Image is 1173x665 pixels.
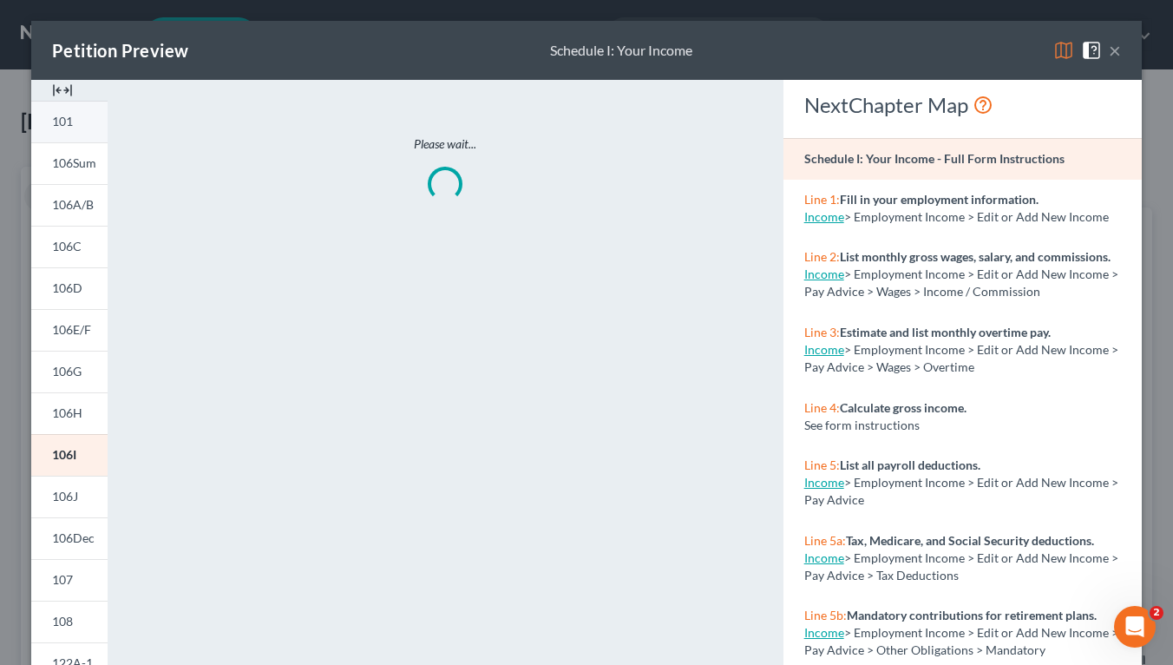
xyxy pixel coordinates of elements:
[52,280,82,295] span: 106D
[804,625,1118,657] span: > Employment Income > Edit or Add New Income > Pay Advice > Other Obligations > Mandatory
[1053,40,1074,61] img: map-eea8200ae884c6f1103ae1953ef3d486a96c86aabb227e865a55264e3737af1f.svg
[804,192,840,207] span: Line 1:
[846,533,1094,548] strong: Tax, Medicare, and Social Security deductions.
[31,351,108,392] a: 106G
[52,447,76,462] span: 106I
[52,114,73,128] span: 101
[804,608,847,622] span: Line 5b:
[52,322,91,337] span: 106E/F
[31,267,108,309] a: 106D
[31,559,108,601] a: 107
[31,517,108,559] a: 106Dec
[550,41,692,61] div: Schedule I: Your Income
[31,226,108,267] a: 106C
[804,418,920,432] span: See form instructions
[31,142,108,184] a: 106Sum
[1081,40,1102,61] img: help-close-5ba153eb36485ed6c1ea00a893f15db1cb9b99d6cae46e1a8edb6c62d00a1a76.svg
[840,249,1111,264] strong: List monthly gross wages, salary, and commissions.
[804,325,840,339] span: Line 3:
[1109,40,1121,61] button: ×
[52,405,82,420] span: 106H
[804,550,844,565] a: Income
[31,184,108,226] a: 106A/B
[804,625,844,640] a: Income
[52,197,94,212] span: 106A/B
[31,309,108,351] a: 106E/F
[847,608,1097,622] strong: Mandatory contributions for retirement plans.
[1150,606,1163,620] span: 2
[804,342,844,357] a: Income
[804,550,1118,583] span: > Employment Income > Edit or Add New Income > Pay Advice > Tax Deductions
[52,38,188,63] div: Petition Preview
[804,267,844,281] a: Income
[804,475,844,490] a: Income
[804,209,844,224] a: Income
[52,572,73,587] span: 107
[804,267,1118,299] span: > Employment Income > Edit or Add New Income > Pay Advice > Wages > Income / Commission
[1114,606,1156,648] iframe: Intercom live chat
[180,135,710,153] p: Please wait...
[31,601,108,642] a: 108
[31,101,108,142] a: 101
[52,489,78,504] span: 106J
[31,476,108,517] a: 106J
[52,239,82,253] span: 106C
[804,151,1065,166] strong: Schedule I: Your Income - Full Form Instructions
[804,249,840,264] span: Line 2:
[804,533,846,548] span: Line 5a:
[52,530,95,545] span: 106Dec
[31,392,108,434] a: 106H
[52,614,73,629] span: 108
[52,155,96,170] span: 106Sum
[840,458,980,472] strong: List all payroll deductions.
[804,342,1118,374] span: > Employment Income > Edit or Add New Income > Pay Advice > Wages > Overtime
[52,80,73,101] img: expand-e0f6d898513216a626fdd78e52531dac95497ffd26381d4c15ee2fc46db09dca.svg
[840,400,967,415] strong: Calculate gross income.
[804,400,840,415] span: Line 4:
[804,475,1118,507] span: > Employment Income > Edit or Add New Income > Pay Advice
[804,91,1121,119] div: NextChapter Map
[52,364,82,379] span: 106G
[844,209,1109,224] span: > Employment Income > Edit or Add New Income
[31,434,108,476] a: 106I
[840,192,1039,207] strong: Fill in your employment information.
[840,325,1051,339] strong: Estimate and list monthly overtime pay.
[804,458,840,472] span: Line 5:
